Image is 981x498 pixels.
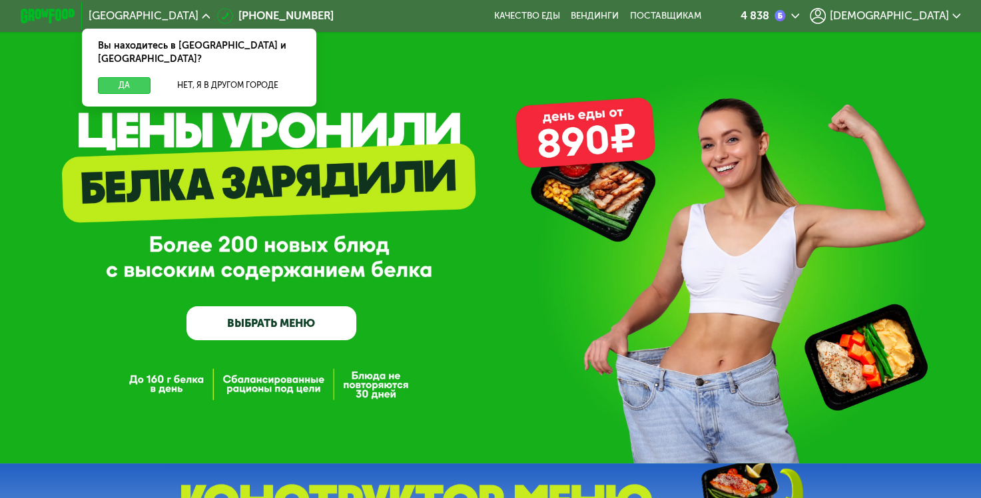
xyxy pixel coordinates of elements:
[494,11,560,21] a: Качество еды
[156,77,300,94] button: Нет, я в другом городе
[186,306,356,340] a: ВЫБРАТЬ МЕНЮ
[217,8,334,25] a: [PHONE_NUMBER]
[830,11,949,21] span: [DEMOGRAPHIC_DATA]
[741,11,769,21] div: 4 838
[571,11,619,21] a: Вендинги
[98,77,151,94] button: Да
[89,11,198,21] span: [GEOGRAPHIC_DATA]
[82,29,316,78] div: Вы находитесь в [GEOGRAPHIC_DATA] и [GEOGRAPHIC_DATA]?
[630,11,701,21] div: поставщикам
